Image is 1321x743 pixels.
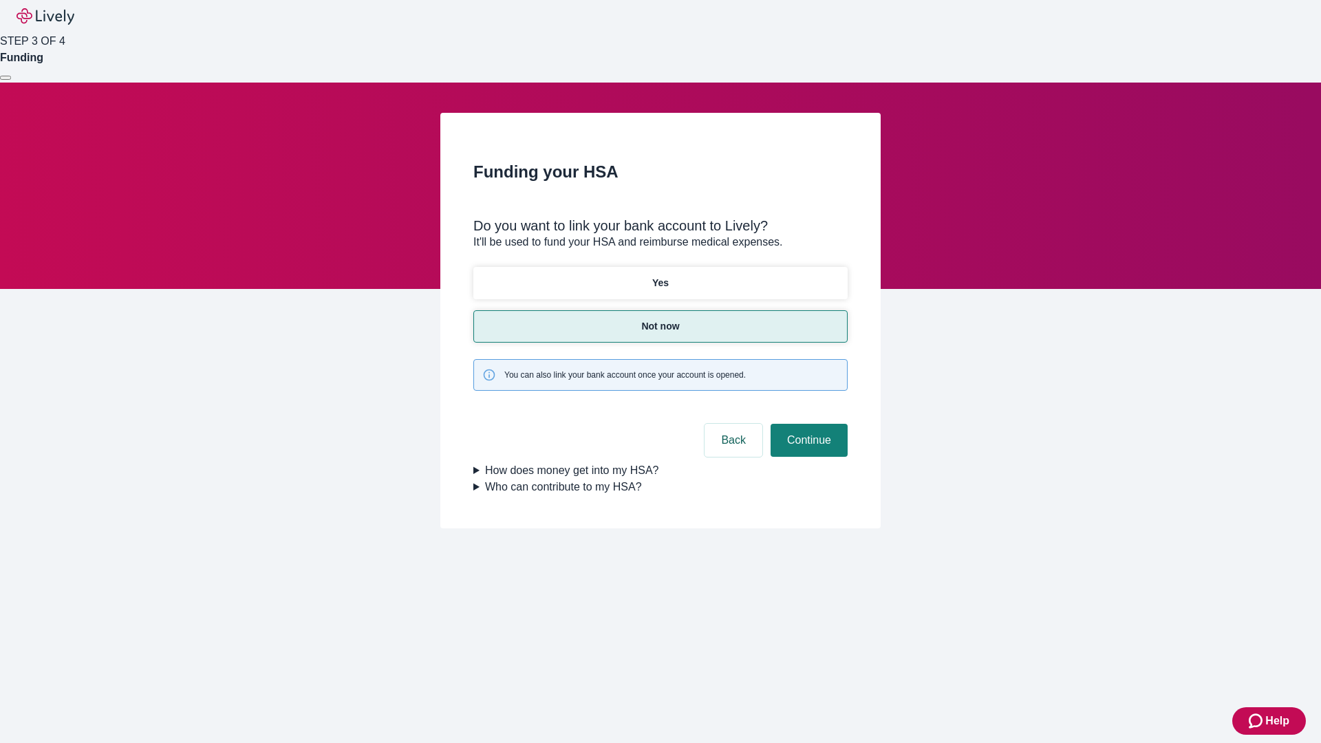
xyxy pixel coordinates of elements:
button: Continue [771,424,848,457]
summary: Who can contribute to my HSA? [473,479,848,495]
p: It'll be used to fund your HSA and reimburse medical expenses. [473,234,848,250]
div: Do you want to link your bank account to Lively? [473,217,848,234]
p: Yes [652,276,669,290]
img: Lively [17,8,74,25]
svg: Zendesk support icon [1249,713,1265,729]
span: You can also link your bank account once your account is opened. [504,369,746,381]
p: Not now [641,319,679,334]
button: Back [705,424,762,457]
summary: How does money get into my HSA? [473,462,848,479]
h2: Funding your HSA [473,160,848,184]
button: Zendesk support iconHelp [1232,707,1306,735]
button: Not now [473,310,848,343]
button: Yes [473,267,848,299]
span: Help [1265,713,1289,729]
